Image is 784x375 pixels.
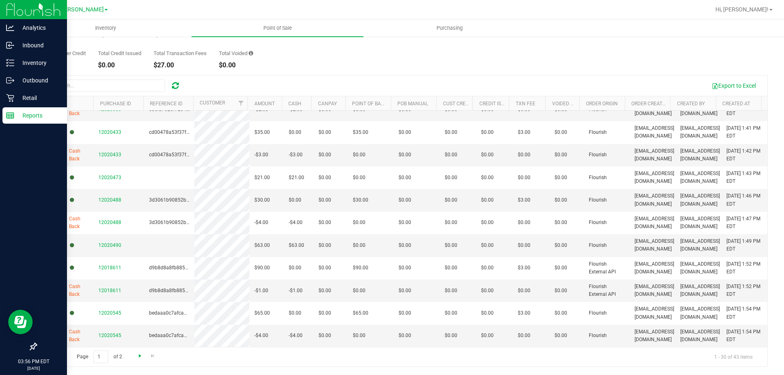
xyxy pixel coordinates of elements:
span: $0.00 [555,219,567,226]
span: 12018611 [98,288,121,293]
span: $0.00 [518,287,530,295]
span: $0.00 [399,219,411,226]
span: $0.00 [399,196,411,204]
span: $0.00 [289,264,301,272]
div: Total Credit Issued [98,51,141,56]
span: $0.00 [399,242,411,249]
a: Created By [677,101,705,107]
span: $0.00 [289,129,301,136]
p: Reports [14,111,63,120]
span: $0.00 [445,264,457,272]
span: d9b8d8a8fb885583e934f552700d56f0 [149,288,236,293]
span: Cash Back [69,283,89,298]
span: $0.00 [353,174,365,182]
span: $0.00 [481,309,494,317]
a: Go to the next page [134,351,146,362]
span: [EMAIL_ADDRESS][DOMAIN_NAME] [680,147,720,163]
span: $0.00 [555,196,567,204]
span: $0.00 [481,332,494,339]
inline-svg: Reports [6,111,14,120]
a: Reference ID [150,101,183,107]
input: Search... [42,80,165,92]
a: Cust Credit [443,101,473,107]
span: $0.00 [555,332,567,339]
span: Flourish [589,174,607,182]
span: [EMAIL_ADDRESS][DOMAIN_NAME] [680,305,720,321]
span: $0.00 [318,242,331,249]
span: Purchasing [425,24,474,32]
span: [DATE] 1:43 PM EDT [726,170,762,185]
span: $0.00 [481,264,494,272]
span: $65.00 [254,309,270,317]
a: Filter [234,96,247,110]
span: cd00478a53f37f729f7f0b97e5cc6a67 [149,129,234,135]
span: $35.00 [353,129,368,136]
a: Customer [200,100,225,106]
span: [EMAIL_ADDRESS][DOMAIN_NAME] [680,237,720,253]
span: [EMAIL_ADDRESS][DOMAIN_NAME] [635,192,674,208]
span: [DATE] 1:41 PM EDT [726,124,762,140]
a: Voided Payment [552,101,592,107]
span: 3d3061b90852b35adacd1ea07e42a589 [149,197,239,203]
span: Flourish [589,151,607,159]
span: 1 - 30 of 43 items [708,351,759,363]
span: [EMAIL_ADDRESS][DOMAIN_NAME] [680,328,720,344]
i: Sum of all voided payment transaction amounts, excluding tips and transaction fees. [249,51,253,56]
span: $0.00 [481,196,494,204]
span: $0.00 [353,219,365,226]
a: Point of Sale [192,20,363,37]
span: $90.00 [353,264,368,272]
span: [EMAIL_ADDRESS][DOMAIN_NAME] [635,170,674,185]
span: $0.00 [555,287,567,295]
span: -$1.00 [254,287,268,295]
p: Outbound [14,75,63,85]
span: [EMAIL_ADDRESS][DOMAIN_NAME] [635,328,674,344]
span: [DATE] 1:52 PM EDT [726,283,762,298]
span: Flourish [589,309,607,317]
span: [EMAIL_ADDRESS][DOMAIN_NAME] [635,124,674,140]
span: $0.00 [481,219,494,226]
span: $0.00 [399,129,411,136]
span: Flourish [589,129,607,136]
p: [DATE] [4,365,63,371]
div: $0.00 [98,62,141,69]
span: $0.00 [555,151,567,159]
span: $0.00 [555,242,567,249]
span: Cash Back [69,215,89,231]
span: $3.00 [518,309,530,317]
a: Credit Issued [479,101,513,107]
inline-svg: Outbound [6,76,14,84]
span: [EMAIL_ADDRESS][DOMAIN_NAME] [635,147,674,163]
span: [EMAIL_ADDRESS][DOMAIN_NAME] [680,124,720,140]
span: [EMAIL_ADDRESS][DOMAIN_NAME] [680,192,720,208]
span: $0.00 [318,174,331,182]
div: $168.25 [191,31,221,38]
inline-svg: Retail [6,94,14,102]
span: $0.00 [445,332,457,339]
a: Order Origin [586,101,618,107]
span: $0.00 [445,287,457,295]
span: $0.00 [518,332,530,339]
span: 12020545 [98,333,121,338]
span: $0.00 [318,287,331,295]
span: $0.00 [289,309,301,317]
span: $0.00 [318,332,331,339]
span: $0.00 [518,219,530,226]
span: $0.00 [399,174,411,182]
span: $30.00 [353,196,368,204]
span: $3.00 [518,129,530,136]
span: [DATE] 1:52 PM EDT [726,260,762,276]
span: $0.00 [445,174,457,182]
span: cd00478a53f37f729f7f0b97e5cc6a67 [149,152,234,158]
span: $0.00 [555,174,567,182]
a: Txn Fee [516,101,535,107]
div: $27.00 [154,62,207,69]
span: [EMAIL_ADDRESS][DOMAIN_NAME] [680,170,720,185]
p: Inbound [14,40,63,50]
span: $0.00 [481,129,494,136]
span: 3d3061b90852b35adacd1ea07e42a589 [149,220,239,225]
span: $0.00 [318,129,331,136]
a: Amount [254,101,275,107]
span: $30.00 [254,196,270,204]
span: [DATE] 1:54 PM EDT [726,328,762,344]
